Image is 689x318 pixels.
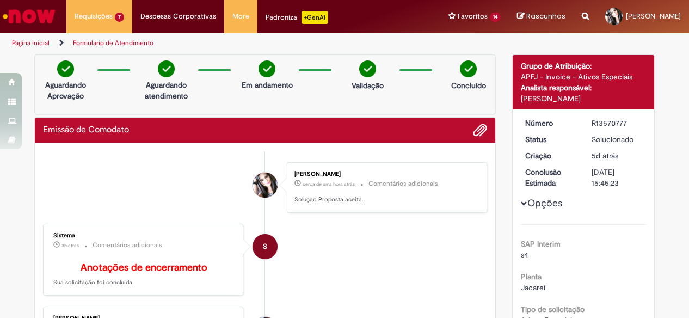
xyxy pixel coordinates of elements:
[490,13,501,22] span: 14
[12,39,50,47] a: Página inicial
[626,11,681,21] span: [PERSON_NAME]
[592,118,642,129] div: R13570777
[242,79,293,90] p: Em andamento
[526,11,565,21] span: Rascunhos
[521,60,647,71] div: Grupo de Atribuição:
[458,11,488,22] span: Favoritos
[263,234,267,260] span: S
[352,80,384,91] p: Validação
[521,304,585,314] b: Tipo de solicitação
[53,233,235,239] div: Sistema
[592,167,642,188] div: [DATE] 15:45:23
[115,13,124,22] span: 7
[521,272,542,282] b: Planta
[521,82,647,93] div: Analista responsável:
[158,60,175,77] img: check-circle-green.png
[303,181,355,187] time: 01/10/2025 13:16:11
[359,60,376,77] img: check-circle-green.png
[303,181,355,187] span: cerca de uma hora atrás
[517,118,584,129] dt: Número
[473,123,487,137] button: Adicionar anexos
[61,242,79,249] span: 3h atrás
[294,171,476,178] div: [PERSON_NAME]
[521,93,647,104] div: [PERSON_NAME]
[517,150,584,161] dt: Criação
[81,261,207,274] b: Anotações de encerramento
[75,11,113,22] span: Requisições
[460,60,477,77] img: check-circle-green.png
[140,11,216,22] span: Despesas Corporativas
[517,134,584,145] dt: Status
[521,71,647,82] div: APFJ - Invoice - Ativos Especiais
[302,11,328,24] p: +GenAi
[266,11,328,24] div: Padroniza
[521,250,528,260] span: s4
[140,79,193,101] p: Aguardando atendimento
[253,173,278,198] div: Cintia Lorena
[61,242,79,249] time: 01/10/2025 10:46:09
[53,262,235,288] p: Sua solicitação foi concluída.
[517,11,565,22] a: Rascunhos
[8,33,451,53] ul: Trilhas de página
[368,179,438,188] small: Comentários adicionais
[294,195,476,204] p: Solução Proposta aceita.
[232,11,249,22] span: More
[592,150,642,161] div: 26/09/2025 14:15:17
[517,167,584,188] dt: Conclusão Estimada
[57,60,74,77] img: check-circle-green.png
[259,60,275,77] img: check-circle-green.png
[592,134,642,145] div: Solucionado
[592,151,618,161] time: 26/09/2025 14:15:17
[1,5,57,27] img: ServiceNow
[39,79,92,101] p: Aguardando Aprovação
[592,151,618,161] span: 5d atrás
[93,241,162,250] small: Comentários adicionais
[253,234,278,259] div: System
[521,239,561,249] b: SAP Interim
[451,80,486,91] p: Concluído
[521,283,545,292] span: Jacareí
[43,125,129,135] h2: Emissão de Comodato Histórico de tíquete
[73,39,153,47] a: Formulário de Atendimento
